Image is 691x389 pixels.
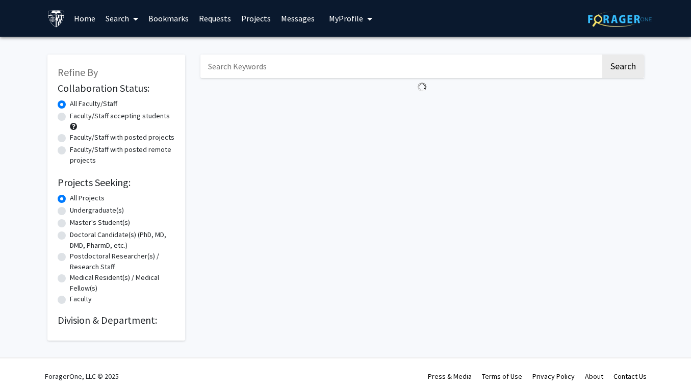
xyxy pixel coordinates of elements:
h2: Division & Department: [58,314,175,326]
a: Contact Us [613,372,647,381]
button: Search [602,55,644,78]
a: Search [100,1,143,36]
iframe: Chat [8,343,43,381]
a: About [585,372,603,381]
a: Bookmarks [143,1,194,36]
a: Home [69,1,100,36]
label: Faculty [70,294,92,304]
label: Doctoral Candidate(s) (PhD, MD, DMD, PharmD, etc.) [70,229,175,251]
label: Faculty/Staff with posted projects [70,132,174,143]
nav: Page navigation [200,96,644,119]
label: Postdoctoral Researcher(s) / Research Staff [70,251,175,272]
span: My Profile [329,13,363,23]
a: Projects [236,1,276,36]
label: All Faculty/Staff [70,98,117,109]
label: All Projects [70,193,105,203]
label: Faculty/Staff accepting students [70,111,170,121]
a: Requests [194,1,236,36]
label: Undergraduate(s) [70,205,124,216]
span: Refine By [58,66,98,79]
h2: Collaboration Status: [58,82,175,94]
h2: Projects Seeking: [58,176,175,189]
a: Terms of Use [482,372,522,381]
label: Medical Resident(s) / Medical Fellow(s) [70,272,175,294]
a: Privacy Policy [532,372,575,381]
img: Johns Hopkins University Logo [47,10,65,28]
img: Loading [413,78,431,96]
label: Master's Student(s) [70,217,130,228]
input: Search Keywords [200,55,601,78]
label: Faculty/Staff with posted remote projects [70,144,175,166]
a: Press & Media [428,372,472,381]
img: ForagerOne Logo [588,11,652,27]
a: Messages [276,1,320,36]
